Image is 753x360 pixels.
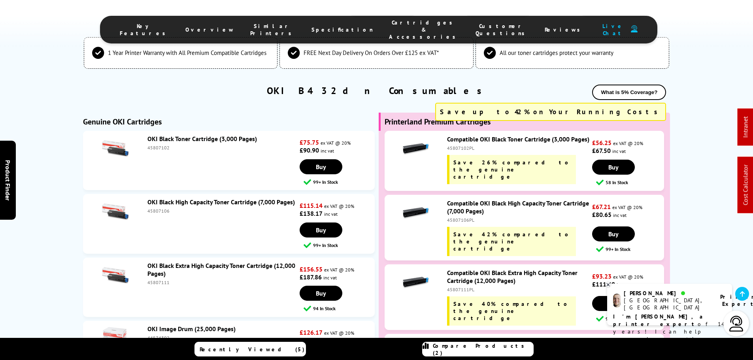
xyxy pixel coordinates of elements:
span: ex VAT @ 20% [324,330,354,336]
span: ex VAT @ 20% [612,204,642,210]
a: Compatible OKI Black High Capacity Toner Cartridge (7,000 Pages) [447,199,589,215]
span: Similar Printers [250,23,296,37]
span: ex VAT @ 20% [321,140,351,146]
span: FREE Next Day Delivery On Orders Over £125 ex VAT* [304,49,439,57]
div: 94 In Stock [304,305,374,312]
div: 58 In Stock [596,179,664,186]
span: Reviews [545,26,584,33]
b: I'm [PERSON_NAME], a printer expert [613,313,705,328]
div: 99+ In Stock [596,245,664,253]
div: [PERSON_NAME] [624,290,710,297]
strong: £138.17 [300,209,323,217]
div: 45807106PL [447,217,590,223]
b: Genuine OKI Cartridges [83,117,162,127]
a: OKI Black Toner Cartridge (3,000 Pages) [147,135,257,143]
div: Save up to 42% on Your Running Costs [435,103,666,121]
span: ex VAT @ 20% [324,203,354,209]
span: Buy [316,163,326,171]
strong: £90.90 [300,146,319,154]
strong: £151.40 [300,336,323,344]
a: OKI B432dn Consumables [267,85,487,97]
div: 45807111 [147,279,298,285]
img: ashley-livechat.png [613,294,621,307]
div: [GEOGRAPHIC_DATA], [GEOGRAPHIC_DATA] [624,297,710,311]
img: Compatible OKI Black High Capacity Toner Cartridge (7,000 Pages) [402,199,430,227]
a: OKI Black High Capacity Toner Cartridge (7,000 Pages) [147,198,295,206]
button: What is 5% Coverage? [592,85,666,100]
div: 45807111PL [447,286,590,292]
span: ex VAT @ 20% [324,267,354,273]
a: Compare Products (2) [422,342,534,356]
img: OKI Image Drum (25,000 Pages) [101,325,129,352]
img: user-headset-light.svg [728,316,744,332]
strong: £75.75 [300,138,319,146]
span: Buy [608,163,619,171]
span: inc vat [324,211,338,217]
a: OKI Image Drum (25,000 Pages) [147,325,236,333]
img: user-headset-duotone.svg [631,25,638,33]
div: 45807106 [147,208,298,214]
span: Save 42% compared to the genuine cartridge [453,231,572,252]
strong: £187.86 [300,273,322,281]
strong: £80.65 [592,211,611,219]
span: inc vat [613,212,627,218]
span: inc vat [323,275,337,281]
span: inc vat [617,282,630,288]
strong: £67.50 [592,147,611,155]
span: ex VAT @ 20% [613,140,643,146]
span: Recently Viewed (5) [200,346,305,353]
span: Save 40% compared to the genuine cartridge [453,300,570,322]
img: OKI Black Extra High Capacity Toner Cartridge (12,000 Pages) [101,262,129,289]
span: Save 26% compared to the genuine cartridge [453,159,572,180]
div: 44574302 [147,335,298,341]
strong: £156.55 [300,265,323,273]
a: Intranet [742,117,749,138]
a: Recently Viewed (5) [194,342,306,356]
strong: £56.25 [592,139,611,147]
span: Product Finder [4,160,12,200]
span: Specification [311,26,373,33]
span: ex VAT @ 20% [613,274,643,280]
strong: £111.88 [592,280,615,288]
span: Buy [316,226,326,234]
span: inc vat [321,148,334,154]
a: OKI Black Extra High Capacity Toner Cartridge (12,000 Pages) [147,262,295,277]
div: 99+ In Stock [304,241,374,249]
span: All our toner cartridges protect your warranty [500,49,613,57]
span: Buy [316,289,326,297]
strong: £115.14 [300,202,323,209]
a: Compatible OKI Black Extra High Capacity Toner Cartridge (12,000 Pages) [447,269,577,285]
strong: £67.21 [592,203,611,211]
p: of 14 years! I can help you choose the right product [613,313,726,351]
img: Compatible OKI Black Toner Cartridge (3,000 Pages) [402,135,430,163]
img: OKI Black Toner Cartridge (3,000 Pages) [101,135,129,162]
a: Compatible OKI Black Toner Cartridge (3,000 Pages) [447,135,589,143]
span: 1 Year Printer Warranty with All Premium Compatible Cartridges [108,49,266,57]
strong: £126.17 [300,328,323,336]
img: OKI Black High Capacity Toner Cartridge (7,000 Pages) [101,198,129,226]
span: inc vat [612,148,626,154]
span: Cartridges & Accessories [389,19,460,40]
span: Live Chat [600,23,627,37]
div: 45807102PL [447,145,590,151]
div: 99+ In Stock [304,178,374,186]
span: Key Features [120,23,170,37]
div: 45807102 [147,145,298,151]
a: Cost Calculator [742,165,749,205]
strong: £93.23 [592,272,611,280]
img: Compatible OKI Black Extra High Capacity Toner Cartridge (12,000 Pages) [402,269,430,296]
div: 99+ In Stock [596,315,664,322]
span: Compare Products (2) [433,342,533,356]
span: Overview [185,26,234,33]
span: Customer Questions [476,23,529,37]
b: Printerland Premium Cartridges [385,117,491,127]
span: Buy [608,230,619,238]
